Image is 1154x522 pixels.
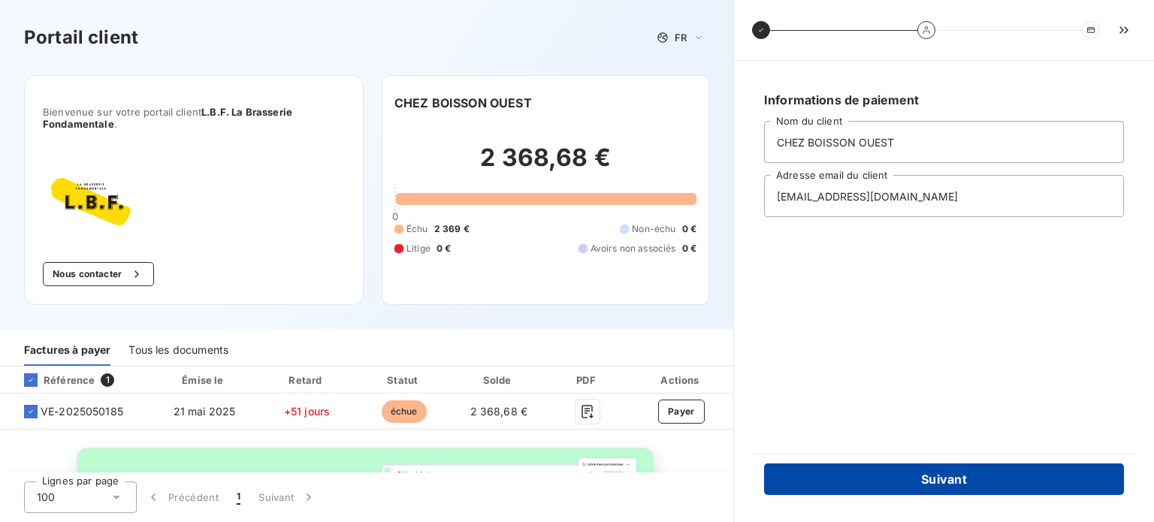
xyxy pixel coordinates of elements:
[682,222,696,236] span: 0 €
[137,481,228,513] button: Précédent
[101,373,114,387] span: 1
[633,373,730,388] div: Actions
[12,373,95,387] div: Référence
[548,373,627,388] div: PDF
[359,373,449,388] div: Statut
[392,210,398,222] span: 0
[43,106,292,130] span: L.B.F. La Brasserie Fondamentale
[764,121,1124,163] input: placeholder
[470,405,528,418] span: 2 368,68 €
[682,242,696,255] span: 0 €
[632,222,675,236] span: Non-échu
[228,481,249,513] button: 1
[764,91,1124,109] h6: Informations de paiement
[43,166,139,238] img: Company logo
[24,334,110,366] div: Factures à payer
[455,373,542,388] div: Solde
[128,334,228,366] div: Tous les documents
[37,490,55,505] span: 100
[43,262,154,286] button: Nous contacter
[24,24,138,51] h3: Portail client
[591,242,676,255] span: Avoirs non associés
[394,143,696,188] h2: 2 368,68 €
[658,400,705,424] button: Payer
[764,463,1124,495] button: Suivant
[41,404,123,419] span: VE-2025050185
[261,373,353,388] div: Retard
[434,222,470,236] span: 2 369 €
[675,32,687,44] span: FR
[382,400,427,423] span: échue
[406,222,428,236] span: Échu
[284,405,330,418] span: +51 jours
[154,373,255,388] div: Émise le
[764,175,1124,217] input: placeholder
[237,490,240,505] span: 1
[437,242,451,255] span: 0 €
[43,106,345,130] span: Bienvenue sur votre portail client .
[249,481,325,513] button: Suivant
[394,94,532,112] h6: CHEZ BOISSON OUEST
[406,242,430,255] span: Litige
[174,405,236,418] span: 21 mai 2025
